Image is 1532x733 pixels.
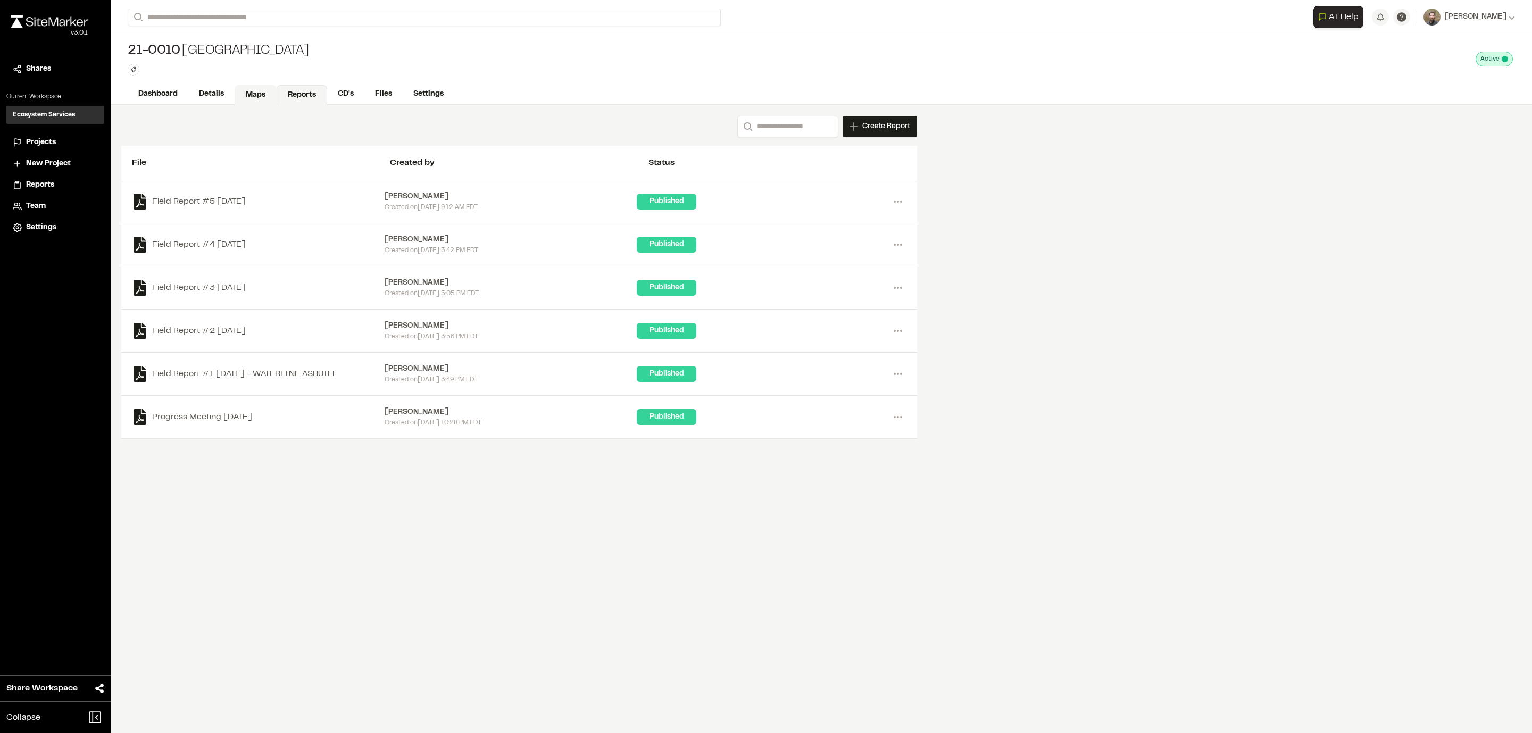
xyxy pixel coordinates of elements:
[385,191,637,203] div: [PERSON_NAME]
[128,64,139,76] button: Edit Tags
[277,85,327,105] a: Reports
[637,409,696,425] div: Published
[13,158,98,170] a: New Project
[637,194,696,210] div: Published
[13,110,75,120] h3: Ecosystem Services
[1476,52,1513,66] div: This project is active and counting against your active project count.
[385,332,637,341] div: Created on [DATE] 3:56 PM EDT
[13,201,98,212] a: Team
[364,84,403,104] a: Files
[11,28,88,38] div: Oh geez...please don't...
[385,289,637,298] div: Created on [DATE] 5:05 PM EDT
[13,179,98,191] a: Reports
[11,15,88,28] img: rebrand.png
[132,194,385,210] a: Field Report #5 [DATE]
[385,406,637,418] div: [PERSON_NAME]
[26,137,56,148] span: Projects
[1423,9,1441,26] img: User
[403,84,454,104] a: Settings
[1329,11,1359,23] span: AI Help
[235,85,277,105] a: Maps
[862,121,910,132] span: Create Report
[13,137,98,148] a: Projects
[188,84,235,104] a: Details
[128,43,180,60] span: 21-0010
[6,92,104,102] p: Current Workspace
[637,366,696,382] div: Published
[385,363,637,375] div: [PERSON_NAME]
[13,63,98,75] a: Shares
[26,201,46,212] span: Team
[132,237,385,253] a: Field Report #4 [DATE]
[6,682,78,695] span: Share Workspace
[132,280,385,296] a: Field Report #3 [DATE]
[385,246,637,255] div: Created on [DATE] 3:42 PM EDT
[385,375,637,385] div: Created on [DATE] 3:49 PM EDT
[327,84,364,104] a: CD's
[6,711,40,724] span: Collapse
[390,156,648,169] div: Created by
[26,222,56,234] span: Settings
[737,116,756,137] button: Search
[637,237,696,253] div: Published
[132,323,385,339] a: Field Report #2 [DATE]
[385,234,637,246] div: [PERSON_NAME]
[132,409,385,425] a: Progress Meeting [DATE]
[1445,11,1506,23] span: [PERSON_NAME]
[128,9,147,26] button: Search
[637,280,696,296] div: Published
[13,222,98,234] a: Settings
[385,418,637,428] div: Created on [DATE] 10:28 PM EDT
[1502,56,1508,62] span: This project is active and counting against your active project count.
[637,323,696,339] div: Published
[385,320,637,332] div: [PERSON_NAME]
[1423,9,1515,26] button: [PERSON_NAME]
[385,203,637,212] div: Created on [DATE] 9:12 AM EDT
[132,366,385,382] a: Field Report #1 [DATE] - WATERLINE ASBUILT
[1480,54,1500,64] span: Active
[26,63,51,75] span: Shares
[26,179,54,191] span: Reports
[128,43,309,60] div: [GEOGRAPHIC_DATA]
[132,156,390,169] div: File
[26,158,71,170] span: New Project
[648,156,906,169] div: Status
[385,277,637,289] div: [PERSON_NAME]
[1313,6,1368,28] div: Open AI Assistant
[1313,6,1363,28] button: Open AI Assistant
[128,84,188,104] a: Dashboard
